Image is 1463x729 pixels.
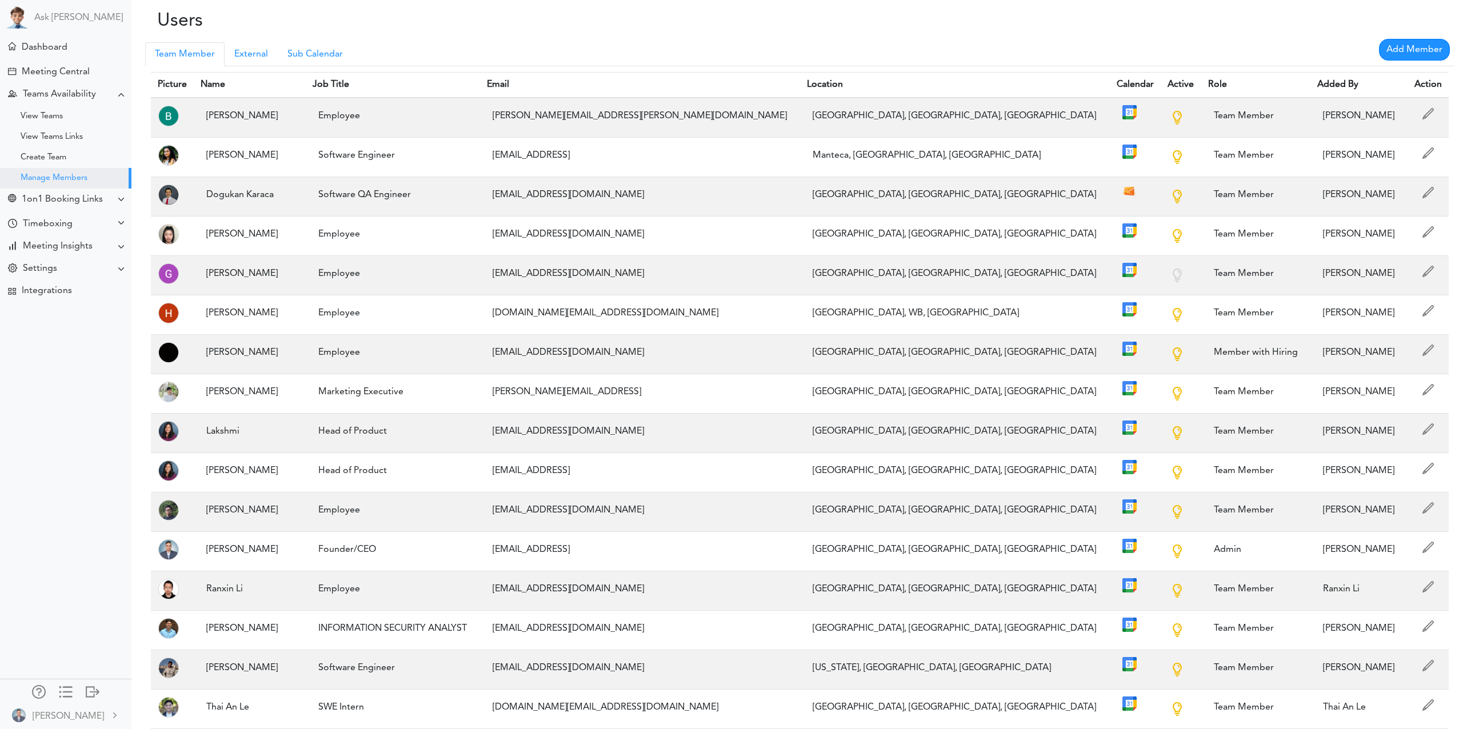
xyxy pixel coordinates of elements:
img: Google_Calendar_icon.png [1122,342,1137,356]
div: Settings [23,263,57,274]
div: [PERSON_NAME] [201,223,299,246]
img: Z [158,579,179,599]
div: [GEOGRAPHIC_DATA], [GEOGRAPHIC_DATA], [GEOGRAPHIC_DATA] [807,618,1103,640]
div: Create Team [21,155,66,161]
img: Google_Calendar_icon.png [1122,578,1137,592]
div: Member with Hiring [1208,342,1304,364]
div: [EMAIL_ADDRESS][DOMAIN_NAME] [487,342,794,364]
div: [EMAIL_ADDRESS][DOMAIN_NAME] [487,578,794,600]
div: [PERSON_NAME] [201,342,299,364]
img: Google_Calendar_icon.png [1122,420,1137,435]
div: [EMAIL_ADDRESS][DOMAIN_NAME] [487,184,794,206]
img: BWv8PPf8N0ctf3JvtTlAAAAAASUVORK5CYII= [158,539,179,560]
div: Log out [86,685,99,696]
div: [DOMAIN_NAME][EMAIL_ADDRESS][DOMAIN_NAME] [487,302,794,325]
div: Marketing Executive [313,381,473,403]
div: [PERSON_NAME] [201,302,299,325]
img: Z [158,185,179,205]
img: wxUoAAAAASUVORK5CYII= [158,263,179,284]
div: [GEOGRAPHIC_DATA], [GEOGRAPHIC_DATA], [GEOGRAPHIC_DATA] [807,460,1103,482]
span: Edit Member Name/Title [1420,108,1437,125]
div: Team Member [1208,499,1304,522]
div: Employee [313,499,473,522]
div: [GEOGRAPHIC_DATA], [GEOGRAPHIC_DATA], [GEOGRAPHIC_DATA] [807,342,1103,364]
span: Edit Member Name/Title [1420,147,1437,165]
img: Google_Calendar_icon.png [1122,499,1137,514]
a: Team Member [145,42,225,66]
th: Email [480,73,801,98]
img: Google_Calendar_icon.png [1122,460,1137,474]
div: Team Member [1208,302,1304,325]
div: [PERSON_NAME] [201,105,299,127]
div: [PERSON_NAME] [1317,184,1401,206]
span: Edit Member Name/Title [1420,699,1437,716]
div: Employee [313,342,473,364]
th: Job Title [306,73,480,98]
span: Edit Member Name/Title [1420,226,1437,243]
div: Manteca, [GEOGRAPHIC_DATA], [GEOGRAPHIC_DATA] [807,145,1103,167]
div: [PERSON_NAME] [1317,342,1401,364]
div: Team Member [1208,618,1304,640]
img: hotmail-logo.png [1122,184,1137,198]
div: [EMAIL_ADDRESS] [487,145,794,167]
div: [GEOGRAPHIC_DATA], [GEOGRAPHIC_DATA], [GEOGRAPHIC_DATA] [807,263,1103,285]
div: [PERSON_NAME] [1317,302,1401,325]
img: BWv8PPf8N0ctf3JvtTlAAAAAASUVORK5CYII= [12,708,26,722]
img: Google_Calendar_icon.png [1122,105,1137,119]
a: Change side menu [59,685,73,701]
div: Team Member [1208,420,1304,443]
img: Google_Calendar_icon.png [1122,263,1137,277]
a: [PERSON_NAME] [1,702,130,728]
div: Lakshmi [201,420,299,443]
div: Team Member [1208,381,1304,403]
div: Manage Members [21,175,87,181]
span: Edit Member Name/Title [1420,187,1437,204]
a: Add Member [1379,39,1450,61]
div: [GEOGRAPHIC_DATA], WB, [GEOGRAPHIC_DATA] [807,302,1103,325]
th: Location [800,73,1110,98]
img: Google_Calendar_icon.png [1122,302,1137,317]
div: Dashboard [22,42,67,53]
div: [EMAIL_ADDRESS][DOMAIN_NAME] [487,223,794,246]
img: 9k= [158,224,179,245]
div: Create Meeting [8,67,16,75]
div: [PERSON_NAME] [201,381,299,403]
div: Software QA Engineer [313,184,473,206]
div: Meeting Central [22,67,90,78]
span: Edit Admin's Name/Title [1420,542,1437,559]
img: gxMp8BKxZ8AAAAASUVORK5CYII= [158,106,179,126]
div: [EMAIL_ADDRESS][DOMAIN_NAME] [487,499,794,522]
div: Employee [313,105,473,127]
div: [GEOGRAPHIC_DATA], [GEOGRAPHIC_DATA], [GEOGRAPHIC_DATA] [807,578,1103,600]
div: [DOMAIN_NAME][EMAIL_ADDRESS][DOMAIN_NAME] [487,696,794,719]
span: Edit Member Name/Title [1420,581,1437,598]
div: [EMAIL_ADDRESS] [487,460,794,482]
div: [EMAIL_ADDRESS][DOMAIN_NAME] [487,618,794,640]
div: Show only icons [59,685,73,696]
a: Ask [PERSON_NAME] [34,13,123,23]
th: Name [194,73,306,98]
img: Google_Calendar_icon.png [1122,381,1137,395]
div: [PERSON_NAME] [201,539,299,561]
div: Team Member [1208,263,1304,285]
div: TEAMCAL AI Workflow Apps [8,287,16,295]
img: wfbEu5Cj1qF4gAAAABJRU5ErkJggg== [158,618,179,639]
img: 9k= [158,421,179,442]
div: [GEOGRAPHIC_DATA], [GEOGRAPHIC_DATA], [GEOGRAPHIC_DATA] [807,105,1103,127]
div: [PERSON_NAME] [1317,263,1401,285]
div: [PERSON_NAME][EMAIL_ADDRESS][PERSON_NAME][DOMAIN_NAME] [487,105,794,127]
span: Edit Member Name/Title [1420,463,1437,480]
div: [PERSON_NAME] [201,618,299,640]
div: Share Meeting Link [8,194,16,205]
a: External [225,42,278,66]
div: [PERSON_NAME] [1317,105,1401,127]
img: Google_Calendar_icon.png [1122,145,1137,159]
div: Teams Availability [23,89,96,100]
span: Edit Member Name/Title [1420,423,1437,440]
img: AftpARC50YqwAAAAAElFTkSuQmCC [158,697,179,718]
div: Thai An Le [1317,696,1401,719]
div: [PERSON_NAME] [1317,145,1401,167]
div: Thai An Le [201,696,299,719]
div: [PERSON_NAME] [201,499,299,522]
div: [EMAIL_ADDRESS][DOMAIN_NAME] [487,657,794,679]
